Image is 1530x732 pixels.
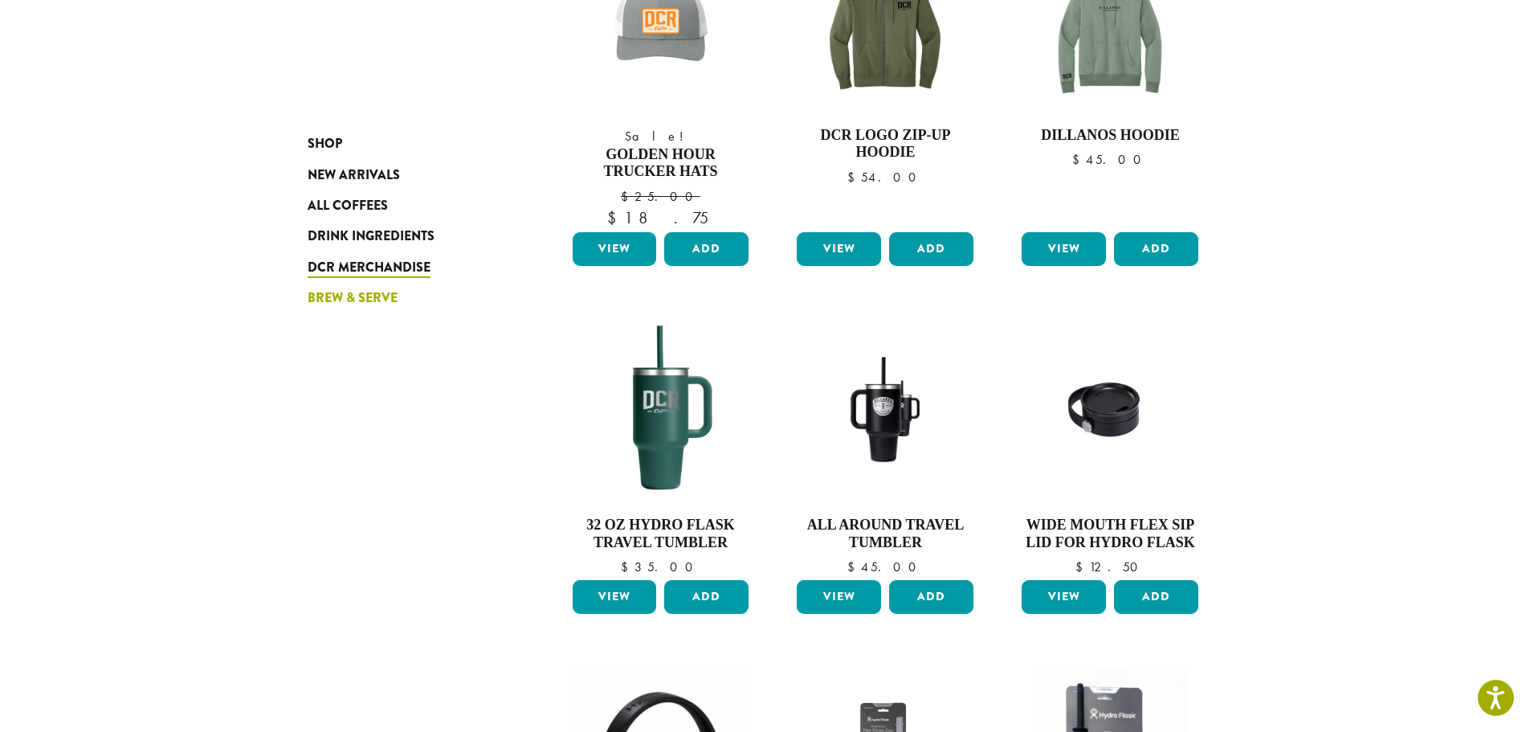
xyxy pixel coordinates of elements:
[1075,558,1089,575] span: $
[621,188,700,205] bdi: 25.00
[847,558,861,575] span: $
[573,232,657,266] a: View
[1018,127,1202,145] h4: Dillanos Hoodie
[847,169,861,186] span: $
[1114,580,1198,614] button: Add
[1018,342,1202,481] img: Hydro-Flask-WM-Flex-Sip-Lid-Black_.jpg
[621,188,634,205] span: $
[308,288,398,309] span: Brew & Serve
[793,342,977,481] img: T32_Black_1200x900.jpg
[889,232,973,266] button: Add
[1075,558,1145,575] bdi: 12.50
[573,580,657,614] a: View
[664,580,749,614] button: Add
[308,134,342,154] span: Shop
[1072,151,1086,168] span: $
[569,127,753,146] span: Sale!
[847,558,924,575] bdi: 45.00
[308,227,435,247] span: Drink Ingredients
[889,580,973,614] button: Add
[569,146,753,181] h4: Golden Hour Trucker Hats
[607,207,624,228] span: $
[308,159,500,190] a: New Arrivals
[569,319,753,574] a: 32 oz Hydro Flask Travel Tumbler $35.00
[308,190,500,221] a: All Coffees
[621,558,700,575] bdi: 35.00
[1114,232,1198,266] button: Add
[797,580,881,614] a: View
[664,232,749,266] button: Add
[568,319,753,504] img: 32TravelTumbler_Fir-e1741126779857.png
[797,232,881,266] a: View
[1022,232,1106,266] a: View
[607,207,714,228] bdi: 18.75
[308,196,388,216] span: All Coffees
[308,252,500,283] a: DCR Merchandise
[793,319,977,574] a: All Around Travel Tumbler $45.00
[1018,319,1202,574] a: Wide Mouth Flex Sip Lid for Hydro Flask $12.50
[308,221,500,251] a: Drink Ingredients
[569,517,753,551] h4: 32 oz Hydro Flask Travel Tumbler
[308,129,500,159] a: Shop
[308,258,430,278] span: DCR Merchandise
[793,517,977,551] h4: All Around Travel Tumbler
[308,283,500,313] a: Brew & Serve
[308,166,400,186] span: New Arrivals
[1022,580,1106,614] a: View
[1072,151,1149,168] bdi: 45.00
[847,169,924,186] bdi: 54.00
[1018,517,1202,551] h4: Wide Mouth Flex Sip Lid for Hydro Flask
[793,127,977,162] h4: DCR Logo Zip-Up Hoodie
[621,558,634,575] span: $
